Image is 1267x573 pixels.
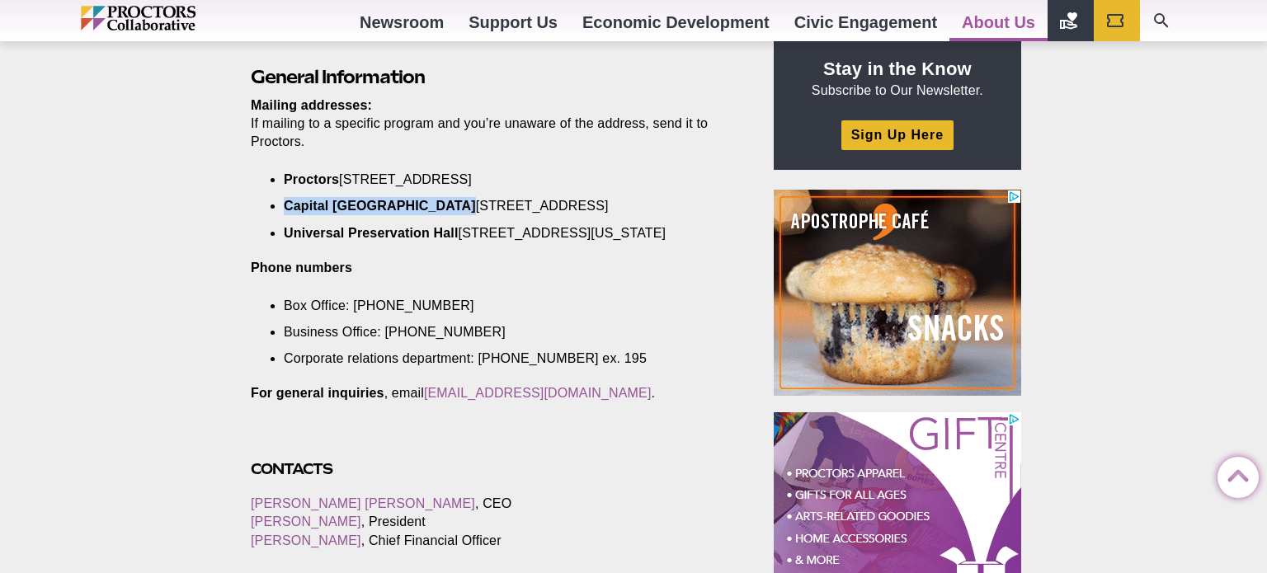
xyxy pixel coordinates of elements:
[81,6,266,31] img: Proctors logo
[284,199,476,213] strong: Capital [GEOGRAPHIC_DATA]
[251,64,736,90] h2: General Information
[1218,458,1251,491] a: Back to Top
[251,13,736,45] h1: Contact Us
[251,495,736,549] p: , CEO , President , Chief Financial Officer
[424,386,652,400] a: [EMAIL_ADDRESS][DOMAIN_NAME]
[284,226,459,240] strong: Universal Preservation Hall
[251,386,384,400] strong: For general inquiries
[251,459,736,478] h3: Contacts
[251,98,372,112] strong: Mailing addresses:
[284,197,711,215] li: [STREET_ADDRESS]
[284,224,711,242] li: [STREET_ADDRESS][US_STATE]
[251,496,475,510] a: [PERSON_NAME] [PERSON_NAME]
[794,57,1001,100] p: Subscribe to Our Newsletter.
[251,384,736,402] p: , email .
[284,171,711,189] li: [STREET_ADDRESS]
[284,297,711,315] li: Box Office: [PHONE_NUMBER]
[284,350,711,368] li: Corporate relations department: [PHONE_NUMBER] ex. 195
[284,323,711,341] li: Business Office: [PHONE_NUMBER]
[251,514,361,528] a: [PERSON_NAME]
[823,59,972,79] strong: Stay in the Know
[841,120,954,149] a: Sign Up Here
[251,96,736,151] p: If mailing to a specific program and you’re unaware of the address, send it to Proctors.
[774,190,1021,396] iframe: Advertisement
[251,533,361,547] a: [PERSON_NAME]
[251,261,352,275] b: Phone numbers
[284,172,339,186] strong: Proctors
